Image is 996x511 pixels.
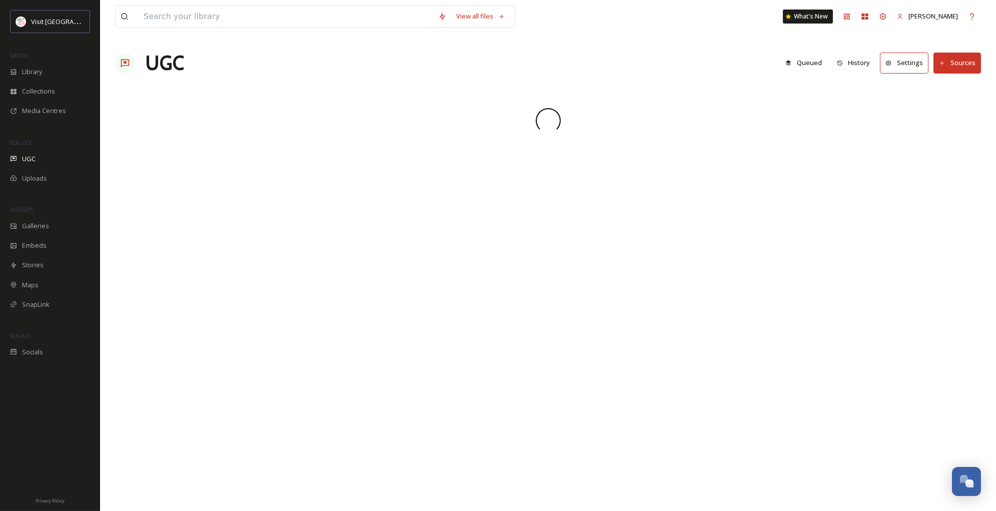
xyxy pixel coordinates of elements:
[22,221,49,231] span: Galleries
[22,347,43,357] span: Socials
[10,206,33,213] span: WIDGETS
[36,494,65,506] a: Privacy Policy
[22,106,66,116] span: Media Centres
[780,53,832,73] a: Queued
[139,6,433,28] input: Search your library
[36,497,65,504] span: Privacy Policy
[22,300,50,309] span: SnapLink
[22,260,44,270] span: Stories
[22,154,36,164] span: UGC
[10,139,32,146] span: COLLECT
[892,7,963,26] a: [PERSON_NAME]
[10,52,28,59] span: MEDIA
[145,48,184,78] a: UGC
[780,53,827,73] button: Queued
[952,467,981,496] button: Open Chat
[22,280,39,290] span: Maps
[880,53,933,73] a: Settings
[933,53,981,73] button: Sources
[783,10,833,24] a: What's New
[22,87,55,96] span: Collections
[880,53,928,73] button: Settings
[908,12,958,21] span: [PERSON_NAME]
[832,53,875,73] button: History
[16,17,26,27] img: download%20(3).png
[832,53,880,73] a: History
[31,17,109,26] span: Visit [GEOGRAPHIC_DATA]
[22,241,47,250] span: Embeds
[10,332,30,339] span: SOCIALS
[22,174,47,183] span: Uploads
[22,67,42,77] span: Library
[451,7,510,26] a: View all files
